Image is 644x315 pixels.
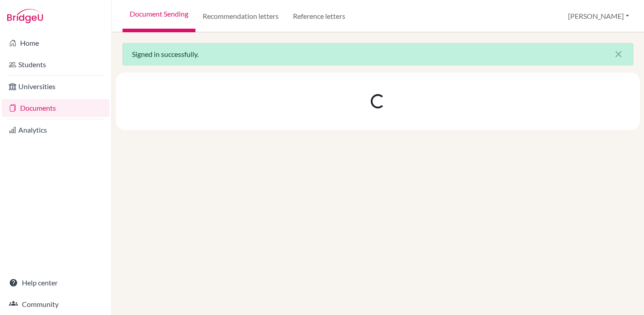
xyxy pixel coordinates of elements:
button: [PERSON_NAME] [564,8,633,25]
a: Home [2,34,110,52]
a: Community [2,295,110,313]
div: Signed in successfully. [123,43,633,65]
a: Universities [2,78,110,95]
a: Students [2,56,110,73]
a: Help center [2,274,110,292]
a: Analytics [2,121,110,139]
a: Documents [2,99,110,117]
button: Close [604,43,633,65]
i: close [613,49,624,60]
img: Bridge-U [7,9,43,23]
